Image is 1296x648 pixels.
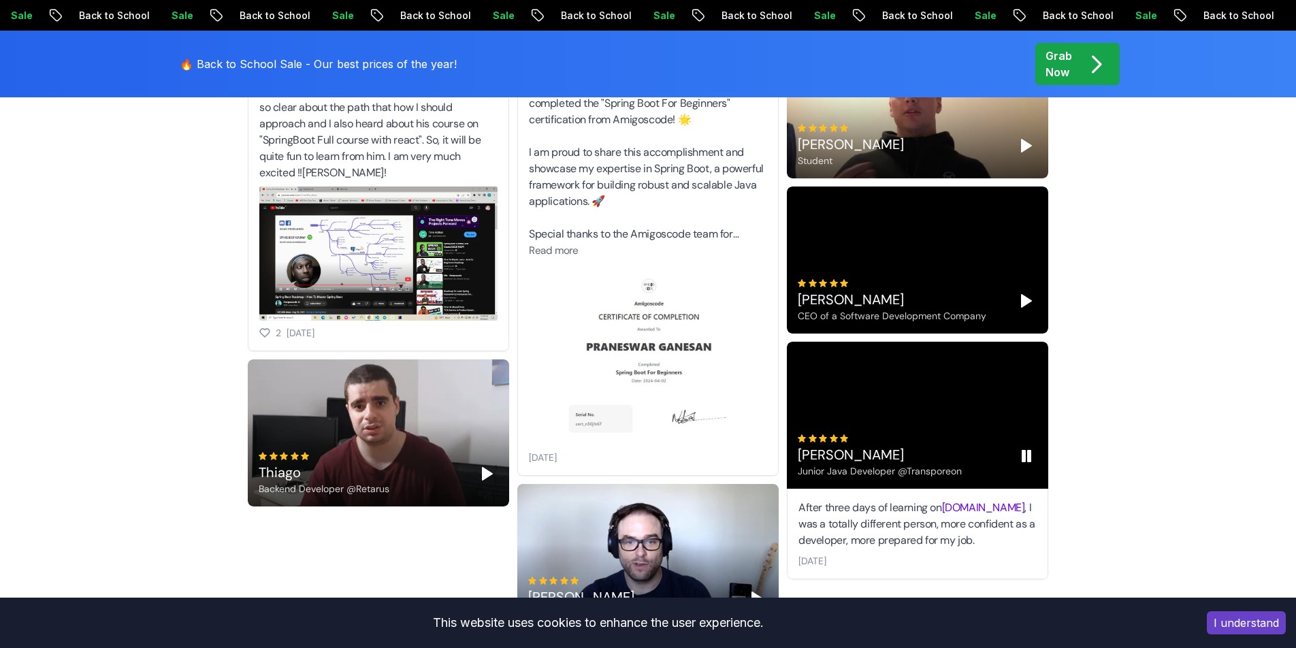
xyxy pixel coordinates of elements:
[529,244,579,257] span: Read more
[869,9,962,22] p: Back to School
[10,608,1186,638] div: This website uses cookies to enhance the user experience.
[528,587,652,606] div: [PERSON_NAME]
[798,154,904,167] div: Student
[259,482,389,496] div: Backend Developer @Retarus
[1190,9,1283,22] p: Back to School
[259,67,498,181] div: [DATE], I learned about the Roadmap of SpringBoot from . He had made me so clear about the path t...
[476,463,498,485] button: Play
[1122,9,1166,22] p: Sale
[798,464,962,478] div: Junior Java Developer @Transporeon
[798,500,1037,549] div: After three days of learning on , I was a totally different person, more confident as a developer...
[1207,611,1286,634] button: Accept cookies
[180,56,457,72] p: 🔥 Back to School Sale - Our best prices of the year!
[529,79,767,242] div: 🎉 Excited to announce that I have successfully completed the "Spring Boot For Beginners" certific...
[480,9,523,22] p: Sale
[227,9,319,22] p: Back to School
[1016,290,1037,312] button: Play
[529,243,579,259] button: Read more
[259,463,389,482] div: Thiago
[798,309,986,323] div: CEO of a Software Development Company
[798,290,986,309] div: [PERSON_NAME]
[66,9,159,22] p: Back to School
[287,326,314,340] div: [DATE]
[798,554,826,568] div: [DATE]
[746,587,768,609] button: Play
[529,265,767,445] img: No alternative text description for this image
[1030,9,1122,22] p: Back to School
[387,9,480,22] p: Back to School
[159,9,202,22] p: Sale
[798,445,962,464] div: [PERSON_NAME]
[709,9,801,22] p: Back to School
[1016,445,1037,467] button: Pause
[319,9,363,22] p: Sale
[942,500,1025,515] a: [DOMAIN_NAME]
[276,326,281,340] div: 2
[798,135,904,154] div: [PERSON_NAME]
[801,9,845,22] p: Sale
[1016,135,1037,157] button: Play
[1046,48,1072,80] p: Grab Now
[548,9,641,22] p: Back to School
[529,451,557,464] div: [DATE]
[641,9,684,22] p: Sale
[962,9,1005,22] p: Sale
